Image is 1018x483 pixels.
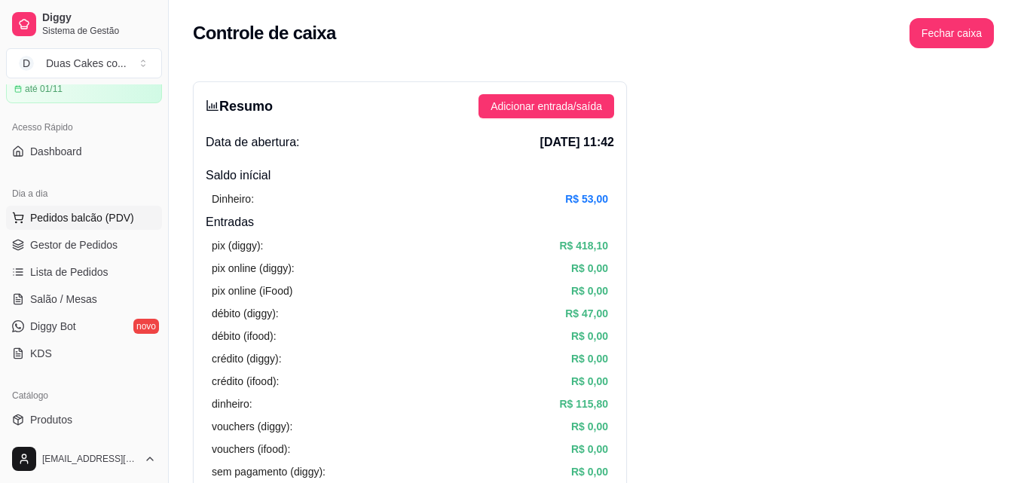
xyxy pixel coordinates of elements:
span: Dashboard [30,144,82,159]
a: KDS [6,341,162,365]
article: vouchers (diggy): [212,418,292,435]
article: R$ 0,00 [571,441,608,457]
h4: Entradas [206,213,614,231]
article: R$ 115,80 [559,396,608,412]
button: Pedidos balcão (PDV) [6,206,162,230]
article: até 01/11 [25,83,63,95]
article: dinheiro: [212,396,252,412]
span: bar-chart [206,99,219,112]
span: [EMAIL_ADDRESS][DOMAIN_NAME] [42,453,138,465]
span: D [19,56,34,71]
a: Lista de Pedidos [6,260,162,284]
span: Gestor de Pedidos [30,237,118,252]
span: Sistema de Gestão [42,25,156,37]
div: Catálogo [6,384,162,408]
article: Dinheiro: [212,191,254,207]
article: pix online (diggy): [212,260,295,277]
a: Produtos [6,408,162,432]
article: R$ 418,10 [559,237,608,254]
span: Produtos [30,412,72,427]
span: Diggy [42,11,156,25]
span: Data de abertura: [206,133,300,151]
span: Salão / Mesas [30,292,97,307]
article: crédito (diggy): [212,350,282,367]
article: R$ 53,00 [565,191,608,207]
button: Adicionar entrada/saída [478,94,614,118]
a: Diggy Botnovo [6,314,162,338]
h3: Resumo [206,96,273,117]
span: Pedidos balcão (PDV) [30,210,134,225]
a: DiggySistema de Gestão [6,6,162,42]
a: Dashboard [6,139,162,164]
article: R$ 0,00 [571,463,608,480]
button: Select a team [6,48,162,78]
article: vouchers (ifood): [212,441,290,457]
h2: Controle de caixa [193,21,336,45]
article: R$ 0,00 [571,328,608,344]
article: débito (ifood): [212,328,277,344]
div: Dia a dia [6,182,162,206]
article: R$ 0,00 [571,418,608,435]
article: débito (diggy): [212,305,279,322]
a: Salão / Mesas [6,287,162,311]
article: pix (diggy): [212,237,263,254]
div: Duas Cakes co ... [46,56,127,71]
article: pix online (iFood) [212,283,292,299]
span: Diggy Bot [30,319,76,334]
article: R$ 0,00 [571,260,608,277]
span: Lista de Pedidos [30,264,109,280]
article: R$ 0,00 [571,373,608,390]
article: crédito (ifood): [212,373,279,390]
article: R$ 0,00 [571,350,608,367]
span: Adicionar entrada/saída [491,98,602,115]
article: R$ 0,00 [571,283,608,299]
article: sem pagamento (diggy): [212,463,326,480]
button: [EMAIL_ADDRESS][DOMAIN_NAME] [6,441,162,477]
button: Fechar caixa [909,18,994,48]
a: Gestor de Pedidos [6,233,162,257]
div: Acesso Rápido [6,115,162,139]
h4: Saldo inícial [206,167,614,185]
span: [DATE] 11:42 [540,133,614,151]
article: R$ 47,00 [565,305,608,322]
span: KDS [30,346,52,361]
